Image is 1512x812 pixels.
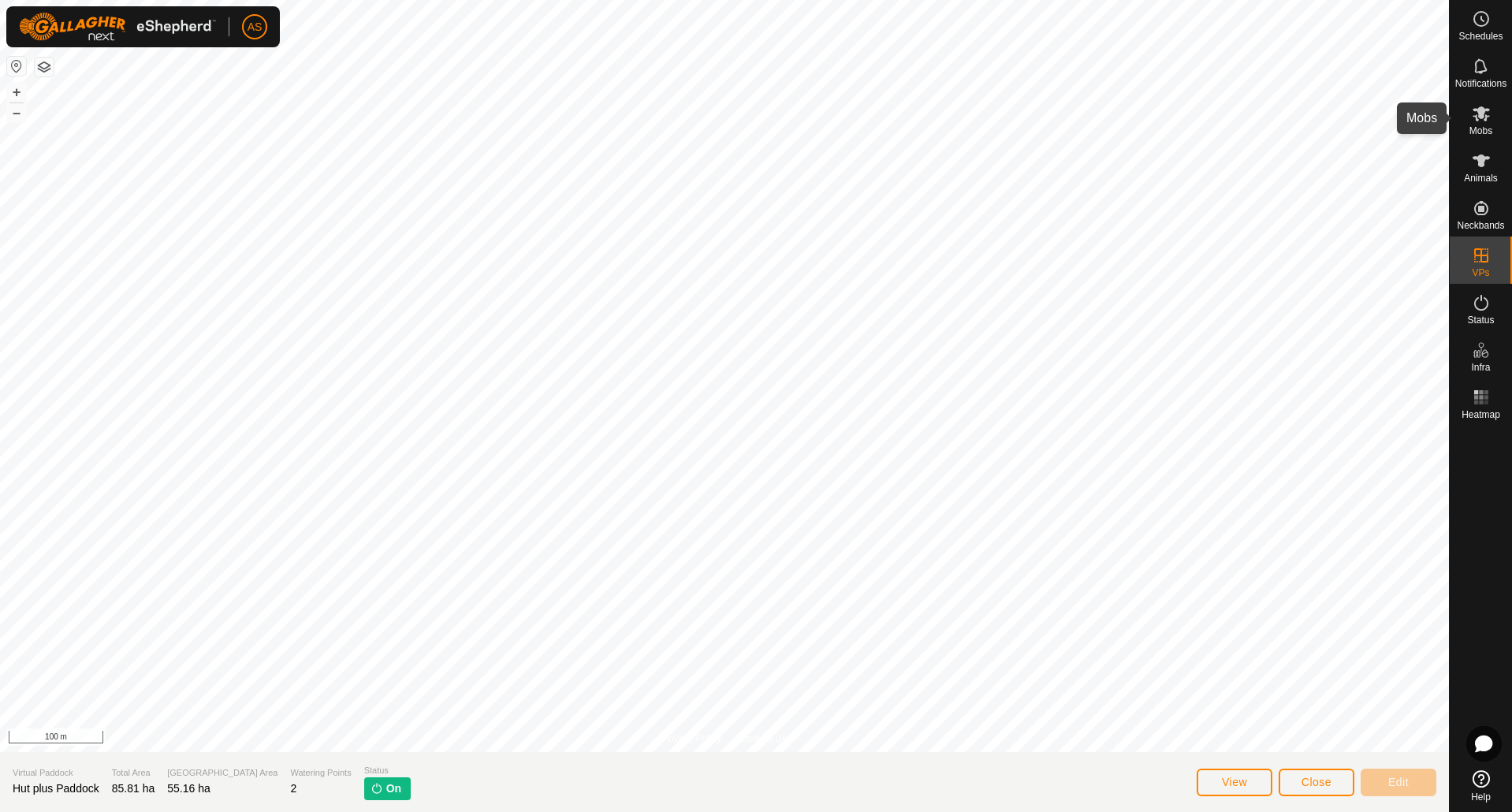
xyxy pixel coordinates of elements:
span: Hut plus Paddock [13,782,99,795]
span: Edit [1388,776,1409,788]
a: Privacy Policy [662,732,721,746]
span: Total Area [112,766,155,780]
span: Status [1467,315,1494,325]
span: Status [364,764,411,777]
span: Heatmap [1462,410,1500,419]
span: Neckbands [1457,221,1504,230]
span: 85.81 ha [112,782,155,795]
button: View [1197,769,1272,796]
span: [GEOGRAPHIC_DATA] Area [167,766,277,780]
span: On [386,780,401,797]
span: Mobs [1469,126,1492,136]
button: + [7,83,26,102]
span: Schedules [1458,32,1503,41]
a: Help [1450,764,1512,808]
span: Infra [1471,363,1490,372]
span: View [1222,776,1247,788]
button: Edit [1361,769,1436,796]
button: – [7,103,26,122]
button: Reset Map [7,57,26,76]
button: Map Layers [35,58,54,76]
span: VPs [1472,268,1489,277]
span: 2 [290,782,296,795]
span: Watering Points [290,766,351,780]
span: AS [248,19,263,35]
button: Close [1279,769,1354,796]
img: Gallagher Logo [19,13,216,41]
span: Help [1471,792,1491,802]
span: Virtual Paddock [13,766,99,780]
img: turn-on [371,782,383,795]
span: Animals [1464,173,1498,183]
span: Close [1302,776,1331,788]
span: 55.16 ha [167,782,210,795]
span: Notifications [1455,79,1506,88]
a: Contact Us [740,732,787,746]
